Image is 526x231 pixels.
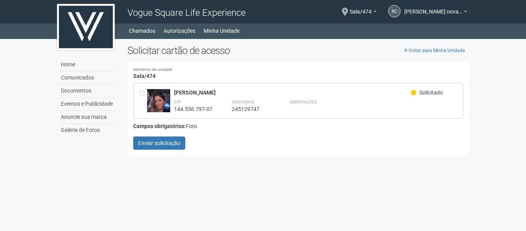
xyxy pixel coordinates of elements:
[129,25,155,36] a: Chamados
[204,25,240,36] a: Minha Unidade
[133,123,186,129] strong: Campos obrigatórios:
[174,106,213,113] div: 144.556.797-07
[147,89,170,121] img: user.jpg
[350,10,377,16] a: Sala/474
[404,1,462,15] span: renato coutinho novaes
[59,98,116,111] a: Eventos e Publicidade
[133,123,463,130] div: Foto
[139,89,147,113] div: Entre em contato com a Aministração para solicitar o cancelamento ou 2a via
[57,4,115,50] img: logo.jpg
[127,45,469,56] h2: Solicitar cartão de acesso
[404,10,467,16] a: [PERSON_NAME] novaes
[350,1,372,15] span: Sala/474
[388,5,400,17] a: rc
[59,71,116,84] a: Comunicados
[290,100,317,104] strong: Observações
[164,25,195,36] a: Autorizações
[59,84,116,98] a: Documentos
[127,7,246,18] span: Vogue Square Life Experience
[133,137,185,150] button: Enviar solicitação
[59,111,116,124] a: Anuncie sua marca
[133,68,463,72] small: Membros da unidade
[419,89,443,96] span: Solicitado
[400,45,469,56] a: Voltar para Minha Unidade
[232,100,255,104] strong: Identidade
[232,106,270,113] div: 245129747
[59,58,116,71] a: Home
[133,68,463,79] h4: Sala/474
[174,89,411,96] div: [PERSON_NAME]
[59,124,116,137] a: Galeria de Fotos
[174,100,181,104] strong: CPF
